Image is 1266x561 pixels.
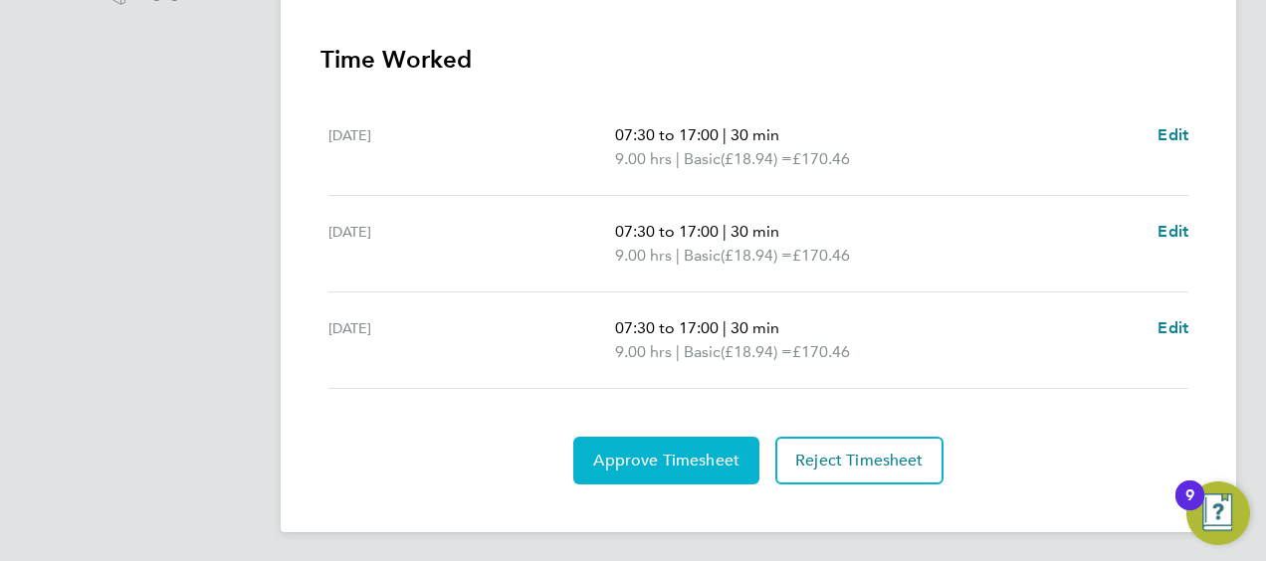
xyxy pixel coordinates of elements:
span: £170.46 [792,149,850,168]
div: 9 [1185,495,1194,521]
a: Edit [1158,316,1188,340]
span: | [676,149,680,168]
button: Reject Timesheet [775,437,944,484]
span: Approve Timesheet [593,451,739,470]
span: (£18.94) = [721,149,792,168]
span: Edit [1158,125,1188,144]
span: 07:30 to 17:00 [615,222,719,241]
span: | [676,246,680,265]
span: 07:30 to 17:00 [615,318,719,337]
span: Edit [1158,222,1188,241]
span: 9.00 hrs [615,246,672,265]
span: (£18.94) = [721,246,792,265]
span: 30 min [731,222,779,241]
span: 30 min [731,318,779,337]
span: | [723,318,727,337]
span: 9.00 hrs [615,342,672,361]
span: 9.00 hrs [615,149,672,168]
span: 07:30 to 17:00 [615,125,719,144]
a: Edit [1158,220,1188,244]
div: [DATE] [328,316,615,364]
div: [DATE] [328,220,615,268]
span: Edit [1158,318,1188,337]
span: 30 min [731,125,779,144]
span: Reject Timesheet [795,451,924,470]
div: [DATE] [328,123,615,171]
span: | [723,222,727,241]
button: Approve Timesheet [573,437,759,484]
a: Edit [1158,123,1188,147]
button: Open Resource Center, 9 new notifications [1186,481,1250,545]
span: £170.46 [792,342,850,361]
span: (£18.94) = [721,342,792,361]
span: | [723,125,727,144]
h3: Time Worked [320,44,1196,76]
span: Basic [684,147,721,171]
span: Basic [684,244,721,268]
span: | [676,342,680,361]
span: Basic [684,340,721,364]
span: £170.46 [792,246,850,265]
